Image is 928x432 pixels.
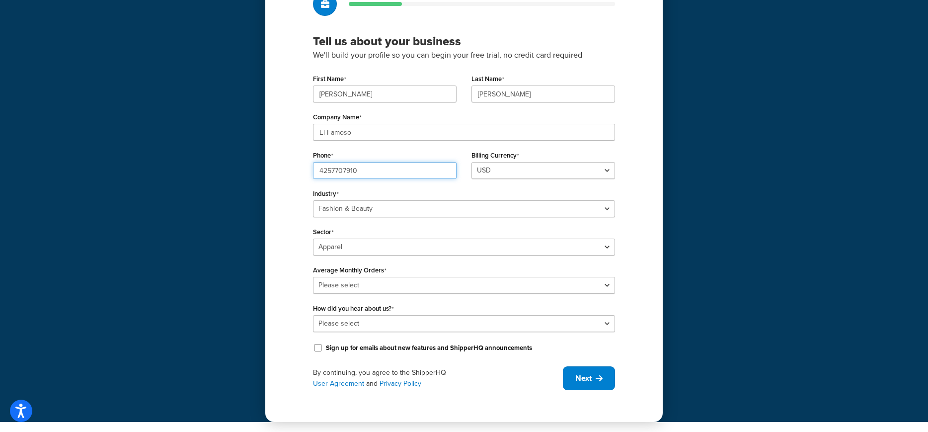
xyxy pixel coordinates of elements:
a: User Agreement [313,378,364,389]
div: By continuing, you agree to the ShipperHQ and [313,367,563,389]
label: Phone [313,152,333,160]
label: First Name [313,75,346,83]
label: Industry [313,190,339,198]
label: Sector [313,228,334,236]
a: Privacy Policy [380,378,421,389]
label: Last Name [471,75,504,83]
label: Average Monthly Orders [313,266,387,274]
label: Sign up for emails about new features and ShipperHQ announcements [326,344,532,352]
label: How did you hear about us? [313,305,394,313]
label: Company Name [313,113,362,121]
button: Next [563,366,615,390]
p: We'll build your profile so you can begin your free trial, no credit card required [313,49,615,62]
span: Next [575,373,592,384]
label: Billing Currency [471,152,519,160]
h3: Tell us about your business [313,34,615,49]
